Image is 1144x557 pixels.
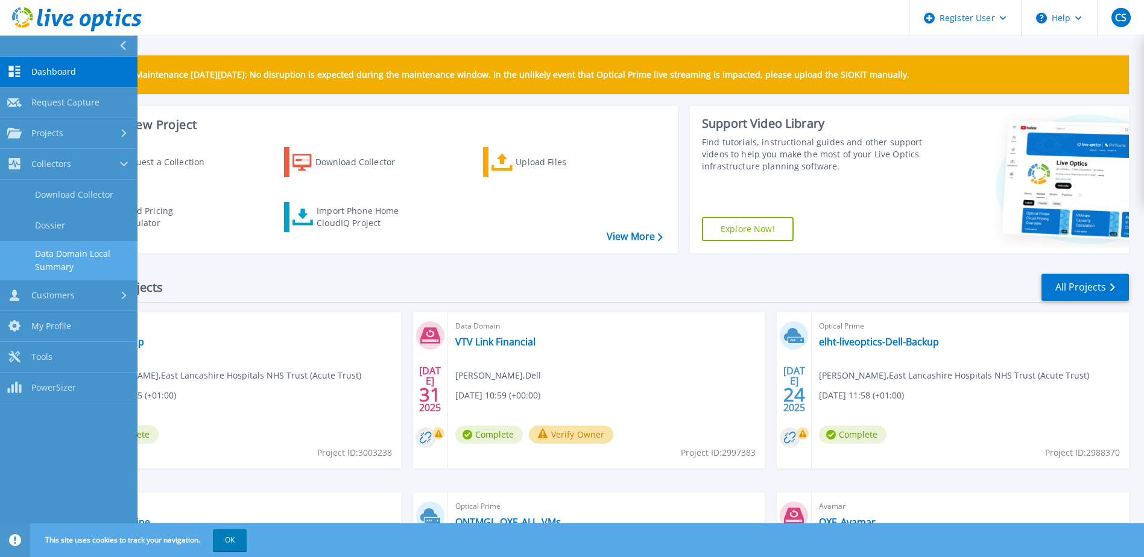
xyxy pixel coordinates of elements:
span: CS [1115,13,1127,22]
div: Download Collector [315,150,412,174]
span: [PERSON_NAME] , East Lancashire Hospitals NHS Trust (Acute Trust) [819,369,1089,382]
div: Find tutorials, instructional guides and other support videos to help you make the most of your L... [702,136,926,172]
span: My Profile [31,321,71,332]
button: Verify Owner [529,426,614,444]
span: [PERSON_NAME] , East Lancashire Hospitals NHS Trust (Acute Trust) [91,369,361,382]
span: Data Domain [91,500,394,513]
span: 24 [783,389,805,400]
a: OXF_Avamar [819,516,876,528]
a: All Projects [1041,274,1129,301]
a: Download Collector [284,147,419,177]
a: Request a Collection [86,147,220,177]
span: [DATE] 11:58 (+01:00) [819,389,904,402]
span: Project ID: 2997383 [681,446,756,459]
a: ONTMGL_OXF_ALL_VMs [455,516,561,528]
span: Tools [31,351,52,362]
span: Project ID: 2988370 [1045,446,1120,459]
span: [DATE] 10:59 (+00:00) [455,389,540,402]
div: [DATE] 2025 [783,367,806,411]
span: Optical Prime [91,319,394,333]
span: [PERSON_NAME] , Dell [455,369,541,382]
span: Project ID: 3003238 [317,446,392,459]
span: 31 [419,389,441,400]
a: View More [607,231,663,242]
a: Cloud Pricing Calculator [86,202,220,232]
span: Avamar [819,500,1122,513]
div: [DATE] 2025 [419,367,441,411]
a: Upload Files [483,147,618,177]
span: Complete [819,426,886,444]
span: Data Domain [455,319,758,333]
div: Upload Files [516,150,612,174]
p: Scheduled Maintenance [DATE][DATE]: No disruption is expected during the maintenance window. In t... [90,70,909,80]
div: Cloud Pricing Calculator [118,205,215,229]
span: PowerSizer [31,382,76,393]
div: Request a Collection [120,150,216,174]
span: Optical Prime [455,500,758,513]
span: Customers [31,290,75,301]
span: Projects [31,128,63,139]
a: elht-liveoptics-Dell-Backup [819,336,939,348]
span: Dashboard [31,66,76,77]
span: Complete [455,426,523,444]
a: VTV Link Financial [455,336,536,348]
span: Request Capture [31,97,100,108]
h3: Start a New Project [86,118,662,131]
span: This site uses cookies to track your navigation. [33,529,247,551]
div: Import Phone Home CloudIQ Project [317,205,411,229]
button: OK [213,529,247,551]
a: Explore Now! [702,217,794,241]
div: Support Video Library [702,116,926,131]
span: Collectors [31,159,71,169]
span: Optical Prime [819,319,1122,333]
